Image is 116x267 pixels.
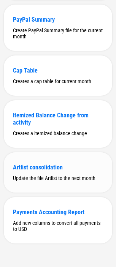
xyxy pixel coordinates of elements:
div: PayPal Summary [13,16,103,23]
div: Cap Table [13,67,103,74]
div: Create PayPal Summary file for the current month [13,27,103,39]
div: Update the file Artlist to the next month [13,175,103,181]
div: Artlist consolidation [13,164,103,171]
div: Creates a itemized balance change [13,130,103,136]
div: Creates a cap table for current month [13,78,103,84]
div: Add new columns to convert all payments to USD [13,220,103,232]
div: Itemized Balance Change from activity [13,112,103,126]
div: Payments Accounting Report [13,209,103,216]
